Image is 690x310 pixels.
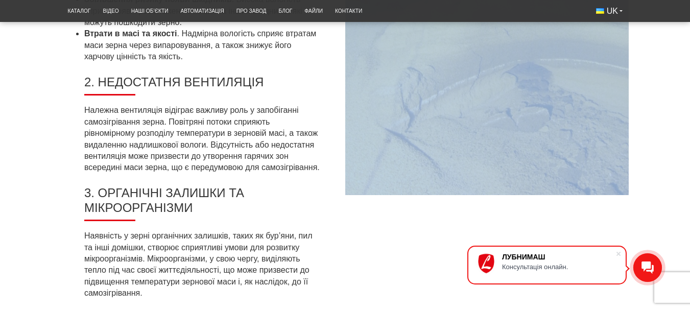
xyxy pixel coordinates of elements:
[502,253,615,261] div: ЛУБНИМАШ
[84,29,177,38] strong: Втрати в масі та якості
[84,105,322,173] p: Належна вентиляція відіграє важливу роль у запобіганні самозігрівання зерна. Повітряні потоки спр...
[84,75,322,96] h3: 2. Недостатня вентиляція
[97,3,125,19] a: Відео
[298,3,329,19] a: Файли
[175,3,230,19] a: Автоматизація
[125,3,175,19] a: Наші об’єкти
[84,28,322,62] li: . Надмірна вологість сприяє втратам маси зерна через випаровування, а також знижує його харчову ц...
[596,8,604,14] img: Українська
[502,263,615,271] div: Консультація онлайн.
[607,6,618,17] span: UK
[329,3,368,19] a: Контакти
[273,3,299,19] a: Блог
[230,3,273,19] a: Про завод
[84,186,322,222] h3: 3. Органічні залишки та мікроорганізми
[84,230,322,299] p: Наявність у зерні органічних залишків, таких як бур’яни, пил та інші домішки, створює сприятливі ...
[62,3,97,19] a: Каталог
[590,3,629,20] button: UK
